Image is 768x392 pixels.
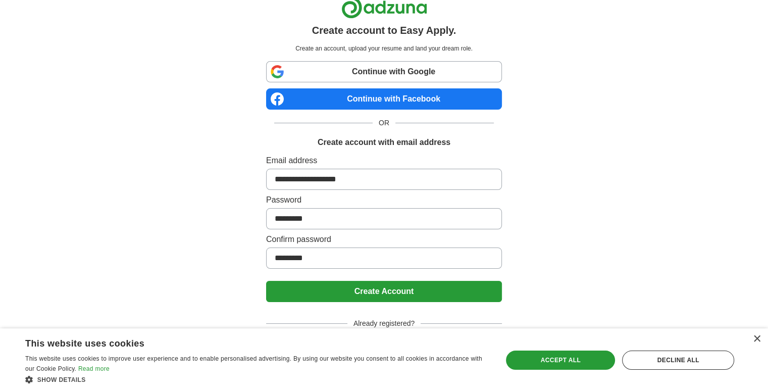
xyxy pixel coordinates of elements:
label: Password [266,194,502,206]
div: Show details [25,374,488,384]
h1: Create account with email address [318,136,450,149]
button: Create Account [266,281,502,302]
span: OR [373,118,395,128]
span: This website uses cookies to improve user experience and to enable personalised advertising. By u... [25,355,482,372]
a: Read more, opens a new window [78,365,110,372]
div: Close [753,335,760,343]
p: Create an account, upload your resume and land your dream role. [268,44,500,53]
span: Already registered? [347,318,421,329]
span: Show details [37,376,86,383]
label: Confirm password [266,233,502,246]
div: Decline all [622,351,734,370]
div: Accept all [506,351,615,370]
label: Email address [266,155,502,167]
a: Continue with Google [266,61,502,82]
h1: Create account to Easy Apply. [312,23,456,38]
div: This website uses cookies [25,334,463,350]
a: Continue with Facebook [266,88,502,110]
